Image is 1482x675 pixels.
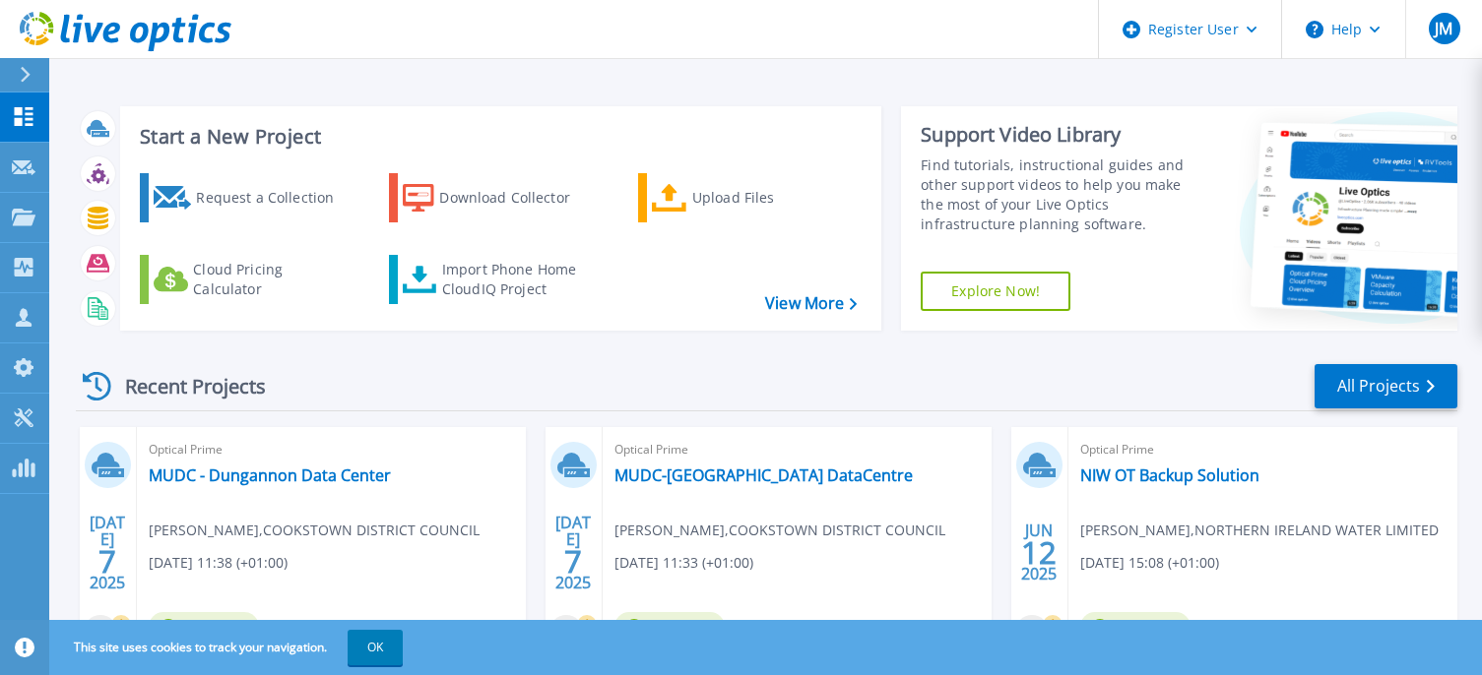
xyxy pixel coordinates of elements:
div: Upload Files [692,178,850,217]
div: Request a Collection [196,178,354,217]
div: Download Collector [439,178,597,217]
span: Optical Prime [149,439,514,460]
span: Optical Prime [614,439,980,460]
div: JUN 2025 [1020,517,1058,588]
div: Recent Projects [76,362,292,410]
span: [DATE] 15:08 (+01:00) [1080,552,1219,574]
a: Request a Collection [140,173,359,222]
div: [DATE] 2025 [554,517,592,588]
div: Import Phone Home CloudIQ Project [442,260,596,299]
div: Cloud Pricing Calculator [193,260,351,299]
div: Support Video Library [921,122,1199,148]
button: OK [348,630,403,665]
div: [DATE] 2025 [89,517,126,588]
a: NIW OT Backup Solution [1080,465,1259,485]
span: 7 [98,553,116,570]
a: Explore Now! [921,272,1070,311]
span: Complete [149,612,259,642]
span: [PERSON_NAME] , COOKSTOWN DISTRICT COUNCIL [614,520,945,541]
a: All Projects [1315,364,1457,408]
span: [DATE] 11:38 (+01:00) [149,552,288,574]
span: Optical Prime [1080,439,1446,460]
a: MUDC-[GEOGRAPHIC_DATA] DataCentre [614,465,913,485]
span: [PERSON_NAME] , NORTHERN IRELAND WATER LIMITED [1080,520,1439,541]
span: JM [1435,21,1452,36]
span: [DATE] 11:33 (+01:00) [614,552,753,574]
span: Complete [614,612,725,642]
a: Cloud Pricing Calculator [140,255,359,304]
a: Download Collector [389,173,609,222]
a: MUDC - Dungannon Data Center [149,465,391,485]
a: Upload Files [638,173,858,222]
span: 12 [1021,544,1057,561]
h3: Start a New Project [140,126,856,148]
div: Find tutorials, instructional guides and other support videos to help you make the most of your L... [921,155,1199,234]
span: [PERSON_NAME] , COOKSTOWN DISTRICT COUNCIL [149,520,480,541]
span: 7 [564,553,582,570]
span: This site uses cookies to track your navigation. [54,630,403,665]
a: View More [765,294,857,313]
span: Complete [1080,612,1191,642]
